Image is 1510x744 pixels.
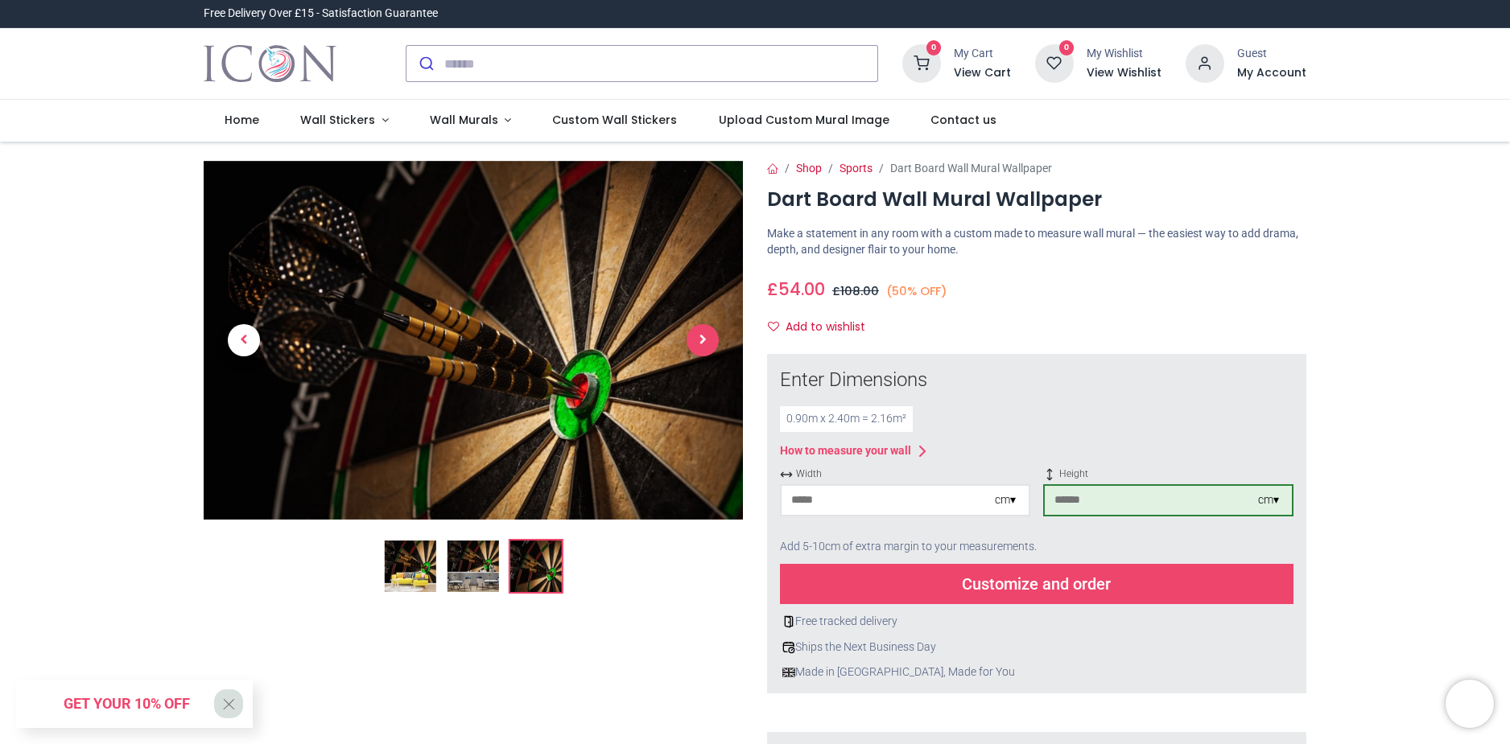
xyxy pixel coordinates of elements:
p: Make a statement in any room with a custom made to measure wall mural — the easiest way to add dr... [767,226,1306,257]
div: Customize and order [780,564,1293,604]
span: Width [780,467,1030,481]
a: Wall Stickers [279,100,409,142]
sup: 0 [1059,40,1075,55]
img: Icon Wall Stickers [204,41,336,86]
div: My Wishlist [1087,46,1161,62]
span: Dart Board Wall Mural Wallpaper [890,162,1052,175]
span: Previous [228,324,260,356]
sup: 0 [926,40,942,55]
img: WS-44877-03 [204,161,743,520]
a: Shop [796,162,822,175]
div: Free tracked delivery [780,614,1293,630]
span: Upload Custom Mural Image [719,112,889,128]
div: Ships the Next Business Day [780,639,1293,656]
img: WS-44877-02 [448,541,499,592]
div: cm ▾ [995,492,1016,508]
h1: Dart Board Wall Mural Wallpaper [767,186,1306,213]
span: £ [832,283,879,299]
span: £ [767,277,825,301]
button: Submit [406,46,444,81]
span: Contact us [930,112,996,128]
div: How to measure your wall [780,443,911,459]
div: 0.90 m x 2.40 m = 2.16 m² [780,406,913,432]
span: 54.00 [778,277,825,301]
span: Custom Wall Stickers [552,112,677,128]
a: View Wishlist [1087,65,1161,81]
a: 0 [1035,56,1074,69]
div: Enter Dimensions [780,367,1293,394]
span: Wall Stickers [300,112,375,128]
button: Add to wishlistAdd to wishlist [767,314,879,341]
div: Add 5-10cm of extra margin to your measurements. [780,529,1293,565]
span: Wall Murals [430,112,498,128]
a: Next [662,215,743,467]
a: View Cart [954,65,1011,81]
div: My Cart [954,46,1011,62]
div: cm ▾ [1258,492,1279,508]
div: Made in [GEOGRAPHIC_DATA], Made for You [780,664,1293,680]
iframe: Customer reviews powered by Trustpilot [968,6,1306,22]
span: Home [225,112,259,128]
a: 0 [902,56,941,69]
iframe: Brevo live chat [1446,680,1494,728]
small: (50% OFF) [886,283,947,300]
span: Height [1043,467,1293,481]
img: uk [782,666,795,679]
div: Free Delivery Over £15 - Satisfaction Guarantee [204,6,438,22]
span: Next [687,324,719,356]
a: Logo of Icon Wall Stickers [204,41,336,86]
img: WS-44877-03 [510,541,562,592]
i: Add to wishlist [768,321,779,332]
div: Guest [1237,46,1306,62]
img: Dart Board Wall Mural Wallpaper [385,541,436,592]
a: Wall Murals [409,100,532,142]
span: 108.00 [840,283,879,299]
a: My Account [1237,65,1306,81]
a: Previous [204,215,284,467]
a: Sports [840,162,873,175]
